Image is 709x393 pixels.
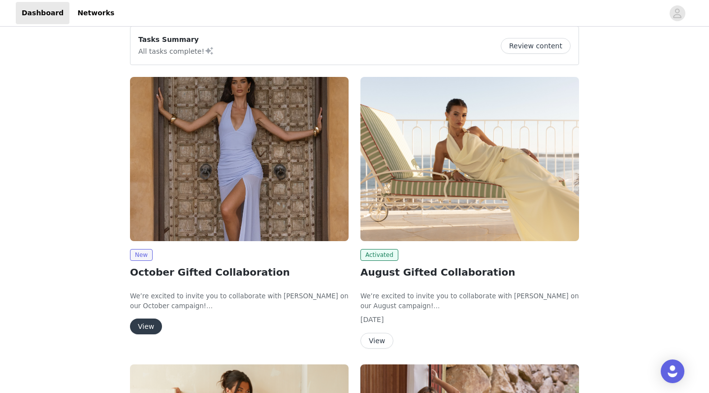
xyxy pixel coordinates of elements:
[661,359,684,383] div: Open Intercom Messenger
[360,337,393,345] a: View
[360,316,384,323] span: [DATE]
[360,77,579,241] img: Peppermayo EU
[130,319,162,334] button: View
[130,265,349,280] h2: October Gifted Collaboration
[360,292,579,310] span: We’re excited to invite you to collaborate with [PERSON_NAME] on our August campaign!
[673,5,682,21] div: avatar
[360,265,579,280] h2: August Gifted Collaboration
[130,323,162,330] a: View
[501,38,571,54] button: Review content
[130,77,349,241] img: Peppermayo EU
[360,333,393,349] button: View
[71,2,120,24] a: Networks
[138,45,214,57] p: All tasks complete!
[360,249,398,261] span: Activated
[138,35,214,45] p: Tasks Summary
[130,249,153,261] span: New
[130,292,349,310] span: We’re excited to invite you to collaborate with [PERSON_NAME] on our October campaign!
[16,2,69,24] a: Dashboard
